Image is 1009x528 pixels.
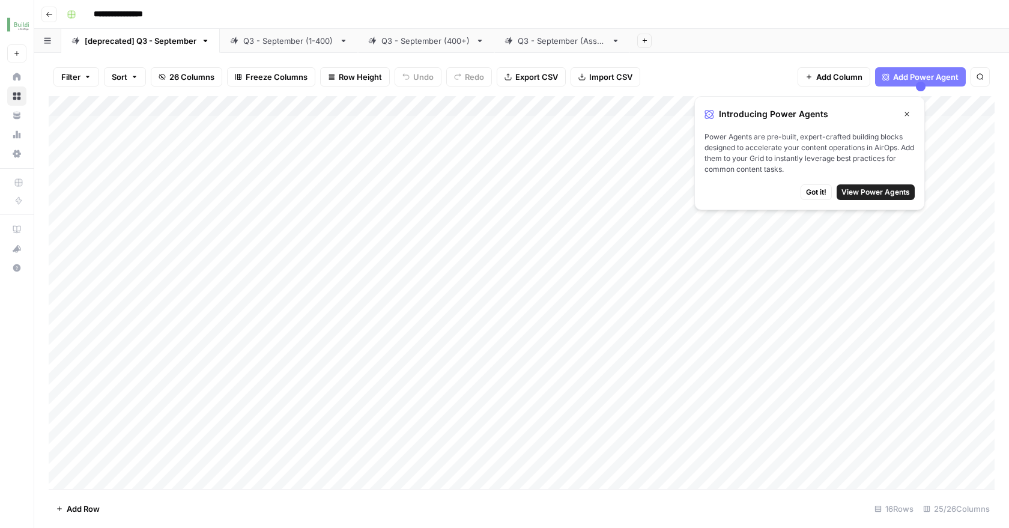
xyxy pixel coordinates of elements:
[589,71,632,83] span: Import CSV
[515,71,558,83] span: Export CSV
[7,10,26,40] button: Workspace: Buildium
[518,35,607,47] div: Q3 - September (Assn.)
[85,35,196,47] div: [deprecated] Q3 - September
[7,144,26,163] a: Settings
[841,187,910,198] span: View Power Agents
[49,499,107,518] button: Add Row
[893,71,959,83] span: Add Power Agent
[801,184,832,200] button: Got it!
[7,258,26,278] button: Help + Support
[7,220,26,239] a: AirOps Academy
[7,14,29,35] img: Buildium Logo
[67,503,100,515] span: Add Row
[497,67,566,86] button: Export CSV
[53,67,99,86] button: Filter
[7,106,26,125] a: Your Data
[465,71,484,83] span: Redo
[571,67,640,86] button: Import CSV
[413,71,434,83] span: Undo
[381,35,471,47] div: Q3 - September (400+)
[169,71,214,83] span: 26 Columns
[395,67,441,86] button: Undo
[798,67,870,86] button: Add Column
[220,29,358,53] a: Q3 - September (1-400)
[243,35,335,47] div: Q3 - September (1-400)
[112,71,127,83] span: Sort
[227,67,315,86] button: Freeze Columns
[494,29,630,53] a: Q3 - September (Assn.)
[339,71,382,83] span: Row Height
[104,67,146,86] button: Sort
[7,239,26,258] button: What's new?
[320,67,390,86] button: Row Height
[358,29,494,53] a: Q3 - September (400+)
[246,71,308,83] span: Freeze Columns
[816,71,862,83] span: Add Column
[875,67,966,86] button: Add Power Agent
[8,240,26,258] div: What's new?
[837,184,915,200] button: View Power Agents
[61,71,80,83] span: Filter
[704,106,915,122] div: Introducing Power Agents
[7,67,26,86] a: Home
[704,132,915,175] span: Power Agents are pre-built, expert-crafted building blocks designed to accelerate your content op...
[61,29,220,53] a: [deprecated] Q3 - September
[806,187,826,198] span: Got it!
[446,67,492,86] button: Redo
[7,86,26,106] a: Browse
[151,67,222,86] button: 26 Columns
[918,499,995,518] div: 25/26 Columns
[870,499,918,518] div: 16 Rows
[7,125,26,144] a: Usage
